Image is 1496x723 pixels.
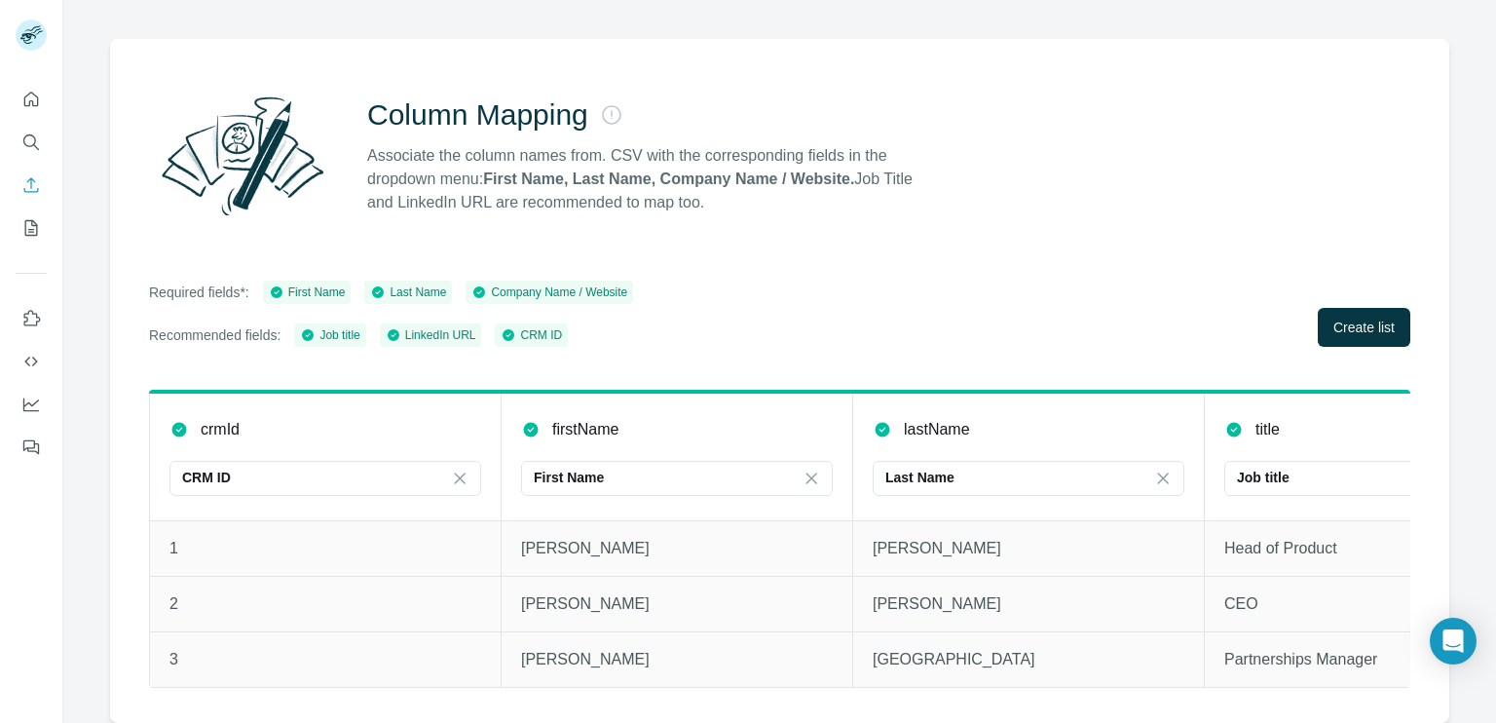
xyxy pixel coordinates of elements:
button: Search [16,125,47,160]
p: 2 [169,592,481,616]
div: First Name [269,284,346,301]
p: First Name [534,468,604,487]
p: [PERSON_NAME] [521,592,833,616]
p: [GEOGRAPHIC_DATA] [873,648,1184,671]
p: [PERSON_NAME] [521,648,833,671]
button: Dashboard [16,387,47,422]
p: firstName [552,418,618,441]
span: Create list [1333,318,1395,337]
strong: First Name, Last Name, Company Name / Website. [483,171,854,187]
p: Recommended fields: [149,325,280,345]
p: crmId [201,418,240,441]
p: lastName [904,418,970,441]
p: Last Name [885,468,954,487]
button: Enrich CSV [16,168,47,203]
p: [PERSON_NAME] [873,537,1184,560]
button: Use Surfe on LinkedIn [16,301,47,336]
h2: Column Mapping [367,97,588,133]
div: Open Intercom Messenger [1430,618,1477,665]
p: [PERSON_NAME] [521,537,833,560]
button: Feedback [16,430,47,465]
img: Surfe Illustration - Column Mapping [149,86,336,226]
button: Quick start [16,82,47,117]
div: Last Name [370,284,446,301]
div: Company Name / Website [471,284,627,301]
button: Use Surfe API [16,344,47,379]
p: title [1255,418,1280,441]
p: 3 [169,648,481,671]
div: CRM ID [501,326,562,344]
p: Required fields*: [149,283,249,302]
p: 1 [169,537,481,560]
p: Job title [1237,468,1290,487]
div: Job title [300,326,359,344]
button: My lists [16,210,47,246]
p: Associate the column names from. CSV with the corresponding fields in the dropdown menu: Job Titl... [367,144,930,214]
p: CRM ID [182,468,231,487]
div: LinkedIn URL [386,326,476,344]
p: [PERSON_NAME] [873,592,1184,616]
button: Create list [1318,308,1410,347]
